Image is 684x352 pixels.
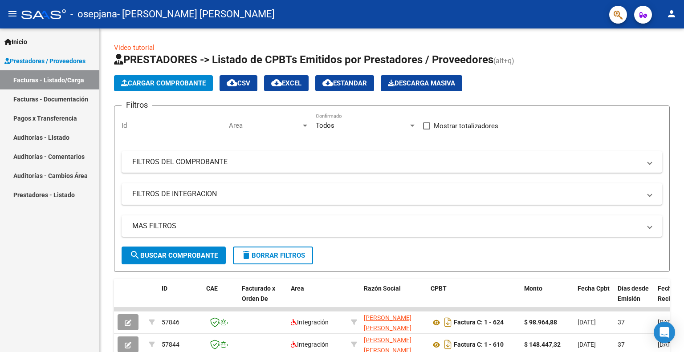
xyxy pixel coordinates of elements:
a: Video tutorial [114,44,155,52]
span: Fecha Cpbt [578,285,610,292]
span: Area [229,121,301,129]
span: CAE [206,285,218,292]
span: Inicio [4,37,27,47]
datatable-header-cell: Fecha Cpbt [574,279,614,318]
span: PRESTADORES -> Listado de CPBTs Emitidos por Prestadores / Proveedores [114,53,493,66]
button: Cargar Comprobante [114,75,213,91]
span: Razón Social [364,285,401,292]
strong: Factura C: 1 - 610 [454,341,504,348]
mat-panel-title: FILTROS DE INTEGRACION [132,189,641,199]
span: [DATE] [578,319,596,326]
span: Descarga Masiva [388,79,455,87]
mat-icon: delete [241,250,252,260]
span: [DATE] [658,341,676,348]
span: Cargar Comprobante [121,79,206,87]
button: Borrar Filtros [233,247,313,264]
span: 37 [618,341,625,348]
mat-panel-title: MAS FILTROS [132,221,641,231]
span: Integración [291,341,329,348]
span: 57844 [162,341,179,348]
span: ID [162,285,167,292]
mat-expansion-panel-header: FILTROS DE INTEGRACION [122,183,662,205]
span: Area [291,285,304,292]
mat-icon: cloud_download [322,77,333,88]
span: [DATE] [578,341,596,348]
i: Descargar documento [442,315,454,329]
span: CPBT [431,285,447,292]
span: Borrar Filtros [241,251,305,259]
span: - osepjana [70,4,117,24]
mat-panel-title: FILTROS DEL COMPROBANTE [132,157,641,167]
datatable-header-cell: Razón Social [360,279,427,318]
mat-icon: cloud_download [271,77,282,88]
datatable-header-cell: Monto [521,279,574,318]
span: (alt+q) [493,57,514,65]
span: Días desde Emisión [618,285,649,302]
datatable-header-cell: Días desde Emisión [614,279,654,318]
span: Todos [316,121,334,129]
span: Fecha Recibido [658,285,683,302]
button: Estandar [315,75,374,91]
i: Descargar documento [442,337,454,352]
mat-expansion-panel-header: FILTROS DEL COMPROBANTE [122,151,662,173]
span: Buscar Comprobante [130,251,218,259]
span: Monto [524,285,542,292]
button: Buscar Comprobante [122,247,226,264]
span: - [PERSON_NAME] [PERSON_NAME] [117,4,275,24]
strong: $ 148.447,32 [524,341,561,348]
span: Estandar [322,79,367,87]
h3: Filtros [122,99,152,111]
button: CSV [220,75,257,91]
span: [DATE] [658,319,676,326]
span: 57846 [162,319,179,326]
mat-icon: cloud_download [227,77,237,88]
span: Prestadores / Proveedores [4,56,85,66]
span: EXCEL [271,79,301,87]
strong: $ 98.964,88 [524,319,557,326]
span: Mostrar totalizadores [434,121,498,131]
span: 37 [618,319,625,326]
span: Facturado x Orden De [242,285,275,302]
strong: Factura C: 1 - 624 [454,319,504,326]
datatable-header-cell: CPBT [427,279,521,318]
span: Integración [291,319,329,326]
datatable-header-cell: ID [158,279,203,318]
mat-icon: search [130,250,140,260]
datatable-header-cell: Area [287,279,347,318]
mat-icon: person [666,8,677,19]
mat-icon: menu [7,8,18,19]
div: Open Intercom Messenger [654,322,675,343]
datatable-header-cell: Facturado x Orden De [238,279,287,318]
mat-expansion-panel-header: MAS FILTROS [122,215,662,237]
app-download-masive: Descarga masiva de comprobantes (adjuntos) [381,75,462,91]
span: CSV [227,79,250,87]
button: Descarga Masiva [381,75,462,91]
button: EXCEL [264,75,309,91]
datatable-header-cell: CAE [203,279,238,318]
div: 27385473139 [364,313,423,332]
span: [PERSON_NAME] [PERSON_NAME] [364,314,411,332]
